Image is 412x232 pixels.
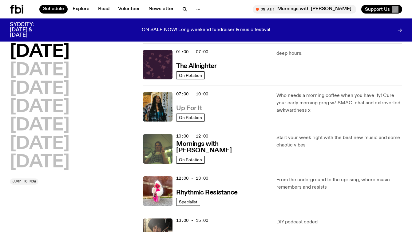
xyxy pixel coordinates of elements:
[10,62,69,79] button: [DATE]
[10,154,69,171] button: [DATE]
[276,176,402,191] p: From the underground to the uprising, where music remembers and resists
[176,105,202,112] h3: Up For It
[365,6,390,12] span: Support Us
[176,188,238,196] a: Rhythmic Resistance
[143,92,172,122] img: Ify - a Brown Skin girl with black braided twists, looking up to the side with her tongue stickin...
[94,5,113,14] a: Read
[179,199,197,204] span: Specialist
[10,43,69,61] button: [DATE]
[10,22,49,38] h3: SYDCITY: [DATE] & [DATE]
[176,49,208,55] span: 01:00 - 07:00
[10,117,69,134] button: [DATE]
[142,27,270,33] p: ON SALE NOW! Long weekend fundraiser & music festival
[69,5,93,14] a: Explore
[176,133,208,139] span: 10:00 - 12:00
[10,80,69,98] button: [DATE]
[176,140,269,154] a: Mornings with [PERSON_NAME]
[176,104,202,112] a: Up For It
[10,98,69,116] button: [DATE]
[176,71,205,79] a: On Rotation
[176,114,205,122] a: On Rotation
[176,218,208,223] span: 13:00 - 15:00
[143,134,172,164] img: Jim Kretschmer in a really cute outfit with cute braids, standing on a train holding up a peace s...
[10,135,69,153] button: [DATE]
[176,141,269,154] h3: Mornings with [PERSON_NAME]
[114,5,144,14] a: Volunteer
[179,73,202,78] span: On Rotation
[276,134,402,149] p: Start your week right with the best new music and some chaotic vibes
[10,178,38,185] button: Jump to now
[276,92,402,114] p: Who needs a morning coffee when you have Ify! Cure your early morning grog w/ SMAC, chat and extr...
[143,176,172,206] img: Attu crouches on gravel in front of a brown wall. They are wearing a white fur coat with a hood, ...
[179,157,202,162] span: On Rotation
[176,198,200,206] a: Specialist
[39,5,68,14] a: Schedule
[176,62,216,70] a: The Allnighter
[176,91,208,97] span: 07:00 - 10:00
[176,175,208,181] span: 12:00 - 13:00
[276,218,402,226] p: DIY podcast coded
[276,50,402,57] p: deep hours.
[145,5,177,14] a: Newsletter
[253,5,356,14] button: On AirMornings with [PERSON_NAME]
[12,180,36,183] span: Jump to now
[176,63,216,70] h3: The Allnighter
[179,115,202,120] span: On Rotation
[361,5,402,14] button: Support Us
[176,156,205,164] a: On Rotation
[176,190,238,196] h3: Rhythmic Resistance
